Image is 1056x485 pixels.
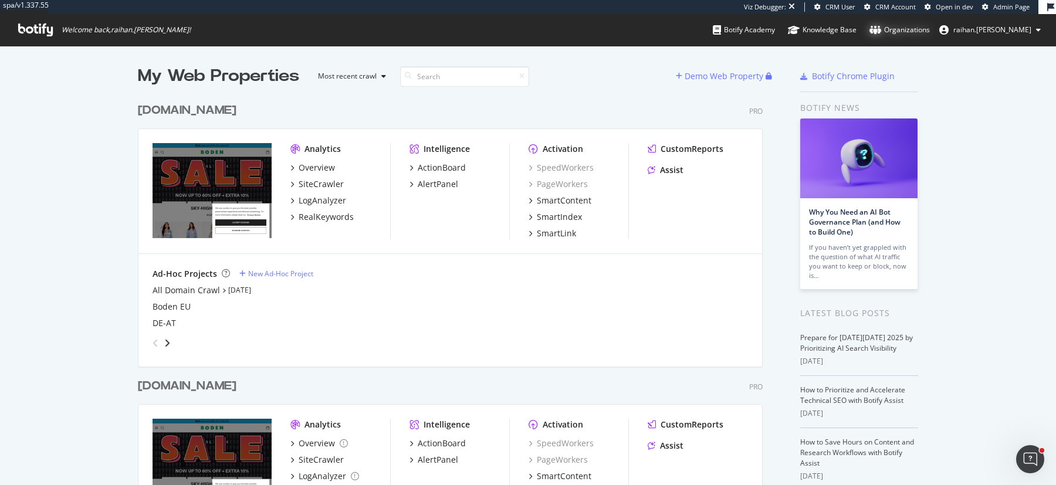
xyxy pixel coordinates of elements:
[749,382,763,392] div: Pro
[537,228,576,239] div: SmartLink
[418,437,466,449] div: ActionBoard
[543,143,583,155] div: Activation
[138,378,236,395] div: [DOMAIN_NAME]
[809,243,909,280] div: If you haven’t yet grappled with the question of what AI traffic you want to keep or block, now is…
[936,2,973,11] span: Open in dev
[800,356,918,367] div: [DATE]
[299,195,346,206] div: LogAnalyzer
[543,419,583,430] div: Activation
[812,70,895,82] div: Botify Chrome Plugin
[529,454,588,466] a: PageWorkers
[299,437,335,449] div: Overview
[744,2,786,12] div: Viz Debugger:
[299,470,346,482] div: LogAnalyzer
[676,71,766,81] a: Demo Web Property
[800,385,905,405] a: How to Prioritize and Accelerate Technical SEO with Botify Assist
[529,178,588,190] a: PageWorkers
[418,454,458,466] div: AlertPanel
[424,419,470,430] div: Intelligence
[418,178,458,190] div: AlertPanel
[318,73,377,80] div: Most recent crawl
[660,440,683,452] div: Assist
[529,195,591,206] a: SmartContent
[788,24,857,36] div: Knowledge Base
[648,419,723,430] a: CustomReports
[299,211,354,223] div: RealKeywords
[875,2,916,11] span: CRM Account
[685,70,763,82] div: Demo Web Property
[153,268,217,280] div: Ad-Hoc Projects
[239,269,313,279] a: New Ad-Hoc Project
[290,162,335,174] a: Overview
[290,195,346,206] a: LogAnalyzer
[409,178,458,190] a: AlertPanel
[749,106,763,116] div: Pro
[148,334,163,352] div: angle-left
[825,2,855,11] span: CRM User
[299,162,335,174] div: Overview
[864,2,916,12] a: CRM Account
[537,211,582,223] div: SmartIndex
[309,67,391,86] button: Most recent crawl
[713,14,775,46] a: Botify Academy
[409,437,466,449] a: ActionBoard
[529,162,594,174] a: SpeedWorkers
[537,195,591,206] div: SmartContent
[299,454,344,466] div: SiteCrawler
[138,102,236,119] div: [DOMAIN_NAME]
[800,118,918,198] img: Why You Need an AI Bot Governance Plan (and How to Build One)
[869,24,930,36] div: Organizations
[648,143,723,155] a: CustomReports
[800,333,913,353] a: Prepare for [DATE][DATE] 2025 by Prioritizing AI Search Visibility
[304,419,341,430] div: Analytics
[800,437,914,468] a: How to Save Hours on Content and Research Workflows with Botify Assist
[788,14,857,46] a: Knowledge Base
[290,470,359,482] a: LogAnalyzer
[153,317,176,329] a: DE-AT
[418,162,466,174] div: ActionBoard
[228,285,251,295] a: [DATE]
[800,101,918,114] div: Botify news
[529,211,582,223] a: SmartIndex
[304,143,341,155] div: Analytics
[153,284,220,296] a: All Domain Crawl
[248,269,313,279] div: New Ad-Hoc Project
[62,25,191,35] span: Welcome back, raihan.[PERSON_NAME] !
[930,21,1050,39] button: raihan.[PERSON_NAME]
[800,471,918,481] div: [DATE]
[869,14,930,46] a: Organizations
[676,67,766,86] button: Demo Web Property
[660,164,683,176] div: Assist
[993,2,1030,11] span: Admin Page
[290,178,344,190] a: SiteCrawler
[814,2,855,12] a: CRM User
[424,143,470,155] div: Intelligence
[713,24,775,36] div: Botify Academy
[809,207,901,237] a: Why You Need an AI Bot Governance Plan (and How to Build One)
[529,470,591,482] a: SmartContent
[982,2,1030,12] a: Admin Page
[648,440,683,452] a: Assist
[138,102,241,119] a: [DOMAIN_NAME]
[800,408,918,419] div: [DATE]
[153,143,272,238] img: www.boden.com
[537,470,591,482] div: SmartContent
[290,454,344,466] a: SiteCrawler
[648,164,683,176] a: Assist
[409,454,458,466] a: AlertPanel
[925,2,973,12] a: Open in dev
[529,437,594,449] a: SpeedWorkers
[290,437,348,449] a: Overview
[800,307,918,320] div: Latest Blog Posts
[400,66,529,87] input: Search
[163,337,171,349] div: angle-right
[290,211,354,223] a: RealKeywords
[153,301,191,313] a: Boden EU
